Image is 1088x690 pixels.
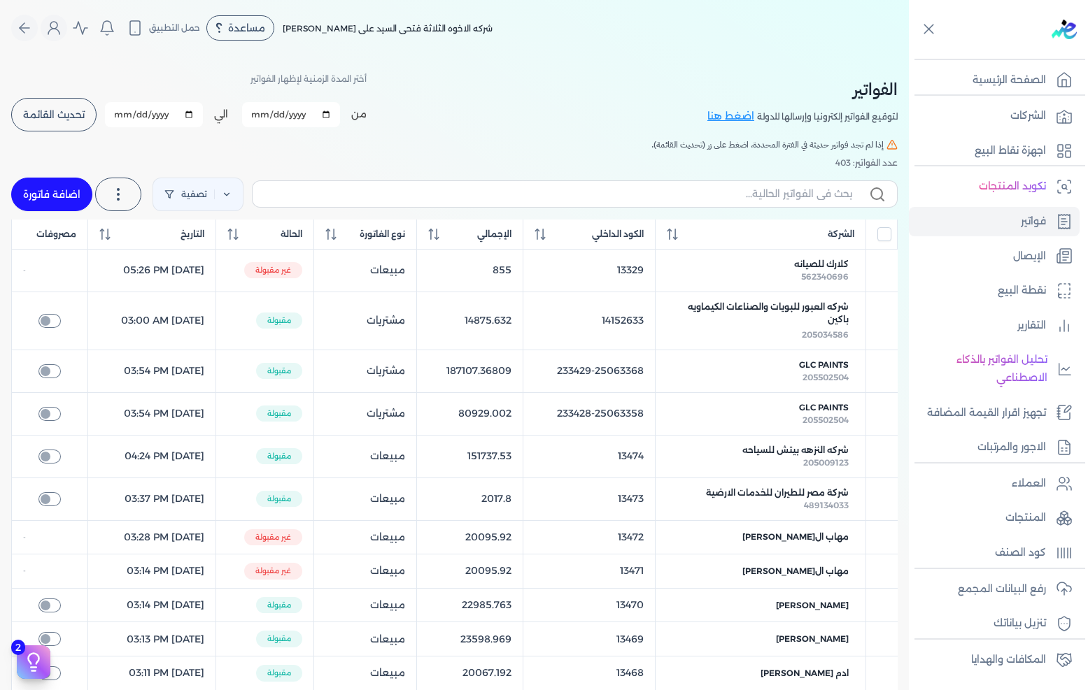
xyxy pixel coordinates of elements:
span: GLC Paints [799,401,849,414]
span: التاريخ [181,228,204,240]
a: الاجور والمرتبات [909,433,1080,462]
p: نقطة البيع [998,282,1046,300]
p: تحليل الفواتير بالذكاء الاصطناعي [916,351,1047,387]
p: تنزيل بياناتك [994,614,1046,633]
span: الحالة [281,228,302,240]
p: التقارير [1017,317,1046,335]
p: العملاء [1012,475,1046,493]
span: 205502504 [803,372,849,382]
span: مساعدة [228,23,265,33]
label: الي [214,107,228,122]
a: اضغط هنا [707,109,757,124]
p: الإيصال [1013,247,1046,266]
input: بحث في الفواتير الحالية... [264,187,852,201]
p: المنتجات [1005,509,1046,527]
span: 205009123 [803,457,849,468]
span: 562340696 [801,271,849,282]
span: 205502504 [803,415,849,425]
a: تجهيز اقرار القيمة المضافة [909,398,1080,428]
p: كود الصنف [995,544,1046,562]
p: الصفحة الرئيسية [973,71,1046,89]
span: تحديث القائمة [23,110,85,120]
a: رفع البيانات المجمع [909,575,1080,604]
label: من [351,107,367,122]
span: مهاب ال[PERSON_NAME] [742,565,849,577]
p: لتوقيع الفواتير إلكترونيا وإرسالها للدولة [757,108,898,126]
a: التقارير [909,311,1080,340]
span: كلارك للصيانه [794,258,849,271]
span: نوع الفاتورة [360,228,405,240]
div: مساعدة [206,15,274,41]
a: كود الصنف [909,538,1080,568]
p: أختر المدة الزمنية لإظهار الفواتير [250,70,367,88]
a: تحليل الفواتير بالذكاء الاصطناعي [909,345,1080,392]
span: GLC Paints [799,359,849,371]
button: حمل التطبيق [123,16,204,40]
button: 2 [17,645,50,679]
span: شركه النزهه بيتش للسياحه [742,444,849,457]
span: شركه العبور للبويات والصناعات الكيماويه باكين [672,301,849,326]
span: ادم [PERSON_NAME] [761,667,849,680]
a: العملاء [909,469,1080,498]
span: مصروفات [36,228,76,240]
a: اضافة فاتورة [11,178,92,211]
p: الشركات [1010,107,1046,125]
a: الشركات [909,101,1080,131]
span: شركه الاخوه الثلاثة فتحى السيد على [PERSON_NAME] [283,23,493,34]
span: [PERSON_NAME] [776,599,849,612]
p: اجهزة نقاط البيع [975,142,1046,160]
a: اجهزة نقاط البيع [909,136,1080,166]
h2: الفواتير [707,77,898,102]
span: 2 [11,640,25,655]
span: حمل التطبيق [149,22,200,34]
button: تحديث القائمة [11,98,97,131]
span: 489134033 [804,500,849,510]
p: المكافات والهدايا [971,651,1046,669]
span: الكود الداخلي [592,228,644,240]
a: تكويد المنتجات [909,172,1080,201]
p: فواتير [1021,213,1046,231]
img: logo [1052,20,1077,39]
p: الاجور والمرتبات [977,438,1046,457]
a: تنزيل بياناتك [909,609,1080,638]
a: المكافات والهدايا [909,645,1080,675]
p: تكويد المنتجات [979,178,1046,196]
a: المنتجات [909,503,1080,533]
span: مهاب ال[PERSON_NAME] [742,531,849,543]
span: 205034586 [802,329,849,340]
span: [PERSON_NAME] [776,633,849,645]
div: عدد الفواتير: 403 [11,157,898,169]
span: الإجمالي [477,228,511,240]
span: الشركة [828,228,854,240]
a: الإيصال [909,242,1080,271]
a: نقطة البيع [909,276,1080,306]
p: رفع البيانات المجمع [958,580,1046,598]
a: فواتير [909,207,1080,236]
span: شركة مصر للطيران للخدمات الارضية [706,487,849,499]
a: الصفحة الرئيسية [909,66,1080,95]
p: تجهيز اقرار القيمة المضافة [927,404,1046,422]
a: تصفية [153,178,243,211]
span: إذا لم تجد فواتير حديثة في الفترة المحددة، اضغط على زر (تحديث القائمة). [651,138,884,151]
